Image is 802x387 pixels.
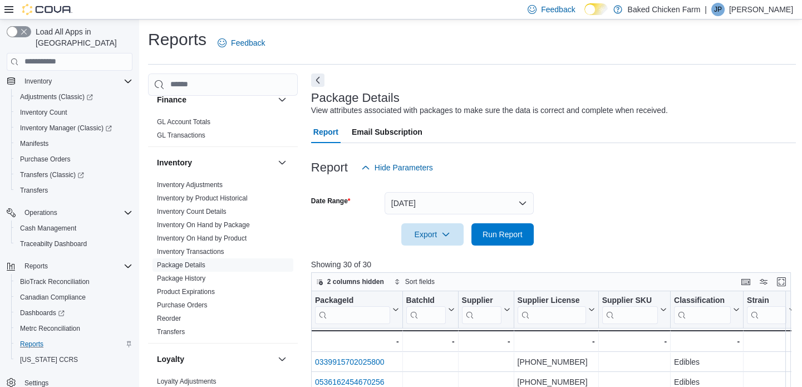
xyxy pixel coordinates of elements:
button: Classification [674,295,740,324]
button: Display options [757,275,770,288]
a: Inventory by Product Historical [157,194,248,202]
a: GL Transactions [157,131,205,139]
button: Manifests [11,136,137,151]
a: Package History [157,275,205,282]
div: BatchId [406,295,445,324]
span: Adjustments (Classic) [20,92,93,101]
a: Package Details [157,261,205,269]
h3: Loyalty [157,354,184,365]
span: Reports [24,262,48,271]
span: Dashboards [20,308,65,317]
div: Strain [747,295,786,306]
a: Reports [16,337,48,351]
a: Inventory On Hand by Product [157,234,247,242]
div: Inventory [148,178,298,343]
span: Export [408,223,457,246]
button: [US_STATE] CCRS [11,352,137,368]
a: Inventory Manager (Classic) [11,120,137,136]
button: Inventory [20,75,56,88]
input: Dark Mode [584,3,608,15]
span: Cash Management [16,222,132,235]
a: Inventory Count Details [157,208,227,215]
span: Traceabilty Dashboard [20,239,87,248]
a: BioTrack Reconciliation [16,275,94,288]
h3: Inventory [157,157,192,168]
span: Transfers [157,327,185,336]
span: Inventory [24,77,52,86]
div: - [517,335,594,348]
a: Adjustments (Classic) [16,90,97,104]
span: Manifests [20,139,48,148]
div: - [674,335,740,348]
span: Transfers (Classic) [16,168,132,182]
span: Loyalty Adjustments [157,377,217,386]
button: Operations [2,205,137,221]
img: Cova [22,4,72,15]
span: BioTrack Reconciliation [20,277,90,286]
span: Canadian Compliance [20,293,86,302]
div: - [602,335,666,348]
div: Supplier [461,295,501,306]
span: Inventory Manager (Classic) [16,121,132,135]
button: PackageId [315,295,399,324]
button: Loyalty [157,354,273,365]
span: Metrc Reconciliation [20,324,80,333]
div: - [461,335,510,348]
button: Metrc Reconciliation [11,321,137,336]
button: Loyalty [275,352,289,366]
a: 0536162454670256 [315,378,385,386]
span: Hide Parameters [375,162,433,173]
span: Inventory Manager (Classic) [20,124,112,133]
a: Inventory On Hand by Package [157,221,250,229]
button: Cash Management [11,221,137,236]
span: Dashboards [16,306,132,320]
span: Transfers [20,186,48,195]
a: Purchase Orders [16,153,75,166]
a: [US_STATE] CCRS [16,353,82,366]
button: Inventory [157,157,273,168]
span: JP [714,3,722,16]
a: GL Account Totals [157,118,210,126]
span: Sort fields [405,277,435,286]
button: Inventory Count [11,105,137,120]
span: GL Account Totals [157,117,210,126]
button: Inventory [2,74,137,89]
button: Next [311,74,324,87]
span: Email Subscription [352,121,422,143]
a: Inventory Adjustments [157,181,223,189]
span: Inventory On Hand by Package [157,221,250,229]
a: Product Expirations [157,288,215,296]
button: Inventory [275,156,289,169]
span: Washington CCRS [16,353,132,366]
button: Canadian Compliance [11,290,137,305]
span: Inventory [20,75,132,88]
button: Operations [20,206,62,219]
a: Transfers (Classic) [11,167,137,183]
div: Edibles [674,355,740,369]
button: 2 columns hidden [312,275,388,288]
div: BatchId [406,295,445,306]
button: Keyboard shortcuts [739,275,752,288]
span: Manifests [16,137,132,150]
button: BatchId [406,295,454,324]
div: Package URL [315,295,390,324]
a: Purchase Orders [157,301,208,309]
span: [US_STATE] CCRS [20,355,78,364]
span: Canadian Compliance [16,291,132,304]
div: Supplier SKU [602,295,657,324]
a: Reorder [157,315,181,322]
div: Supplier License [517,295,585,306]
div: Strain [747,295,786,324]
span: Purchase Orders [20,155,71,164]
a: Inventory Count [16,106,72,119]
span: Reports [16,337,132,351]
button: BioTrack Reconciliation [11,274,137,290]
button: Run Report [471,223,534,246]
button: Enter fullscreen [775,275,788,288]
div: - [747,335,795,348]
div: PackageId [315,295,390,306]
p: Baked Chicken Farm [628,3,701,16]
button: Traceabilty Dashboard [11,236,137,252]
span: Report [313,121,338,143]
button: [DATE] [385,192,534,214]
